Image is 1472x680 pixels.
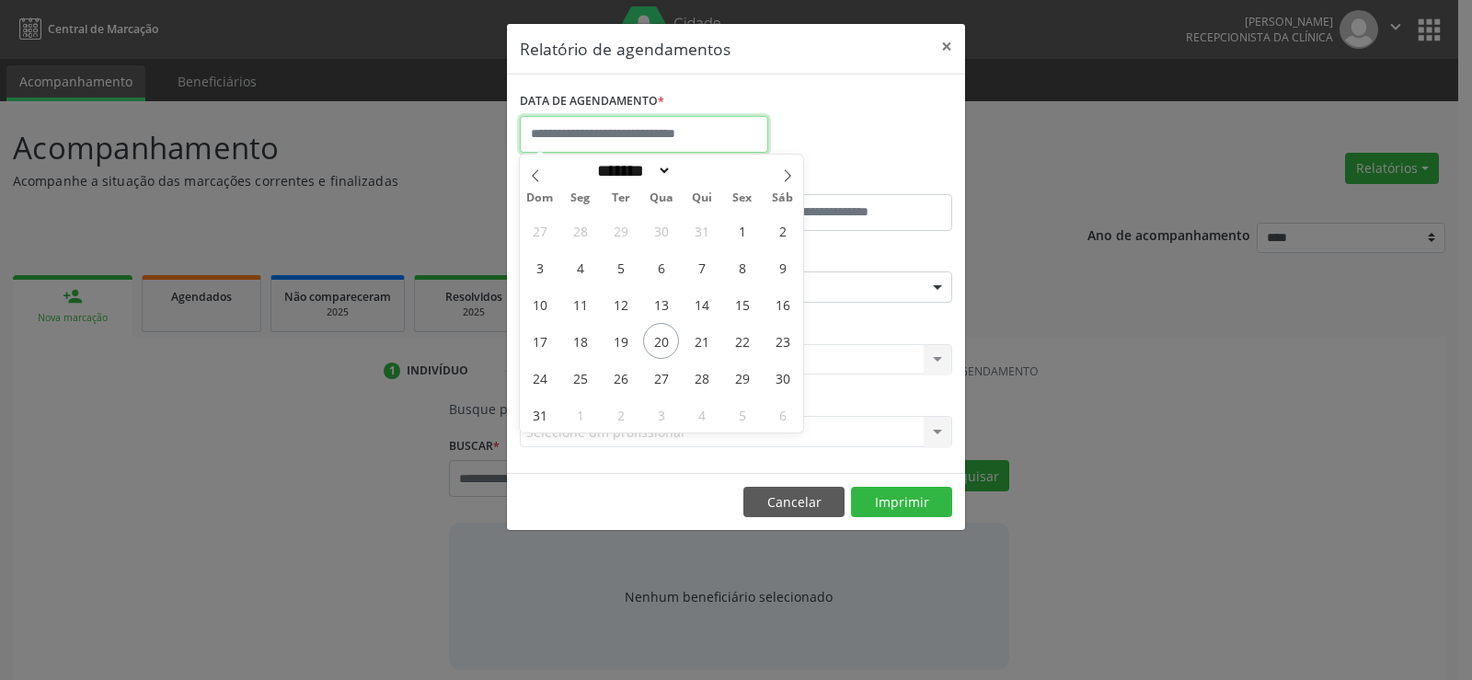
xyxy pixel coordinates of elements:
span: Agosto 23, 2025 [765,323,800,359]
span: Setembro 3, 2025 [643,397,679,432]
label: DATA DE AGENDAMENTO [520,87,664,116]
span: Agosto 16, 2025 [765,286,800,322]
span: Setembro 6, 2025 [765,397,800,432]
label: ATÉ [741,166,952,194]
span: Agosto 1, 2025 [724,213,760,248]
span: Julho 27, 2025 [522,213,558,248]
span: Setembro 5, 2025 [724,397,760,432]
span: Julho 31, 2025 [684,213,719,248]
span: Agosto 17, 2025 [522,323,558,359]
span: Setembro 2, 2025 [603,397,638,432]
h5: Relatório de agendamentos [520,37,730,61]
button: Imprimir [851,487,952,518]
span: Agosto 25, 2025 [562,360,598,396]
span: Agosto 24, 2025 [522,360,558,396]
input: Year [672,161,732,180]
span: Agosto 22, 2025 [724,323,760,359]
span: Setembro 1, 2025 [562,397,598,432]
span: Agosto 2, 2025 [765,213,800,248]
select: Month [591,161,672,180]
span: Agosto 20, 2025 [643,323,679,359]
span: Agosto 18, 2025 [562,323,598,359]
span: Agosto 31, 2025 [522,397,558,432]
span: Agosto 27, 2025 [643,360,679,396]
button: Cancelar [743,487,845,518]
span: Julho 29, 2025 [603,213,638,248]
span: Ter [601,192,641,204]
span: Agosto 9, 2025 [765,249,800,285]
span: Sáb [763,192,803,204]
span: Qui [682,192,722,204]
span: Agosto 15, 2025 [724,286,760,322]
span: Qua [641,192,682,204]
span: Agosto 5, 2025 [603,249,638,285]
span: Setembro 4, 2025 [684,397,719,432]
button: Close [928,24,965,69]
span: Agosto 4, 2025 [562,249,598,285]
span: Agosto 10, 2025 [522,286,558,322]
span: Julho 28, 2025 [562,213,598,248]
span: Agosto 19, 2025 [603,323,638,359]
span: Julho 30, 2025 [643,213,679,248]
span: Agosto 21, 2025 [684,323,719,359]
span: Sex [722,192,763,204]
span: Agosto 13, 2025 [643,286,679,322]
span: Dom [520,192,560,204]
span: Agosto 14, 2025 [684,286,719,322]
span: Agosto 29, 2025 [724,360,760,396]
span: Agosto 11, 2025 [562,286,598,322]
span: Agosto 12, 2025 [603,286,638,322]
span: Seg [560,192,601,204]
span: Agosto 30, 2025 [765,360,800,396]
span: Agosto 3, 2025 [522,249,558,285]
span: Agosto 28, 2025 [684,360,719,396]
span: Agosto 6, 2025 [643,249,679,285]
span: Agosto 7, 2025 [684,249,719,285]
span: Agosto 26, 2025 [603,360,638,396]
span: Agosto 8, 2025 [724,249,760,285]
